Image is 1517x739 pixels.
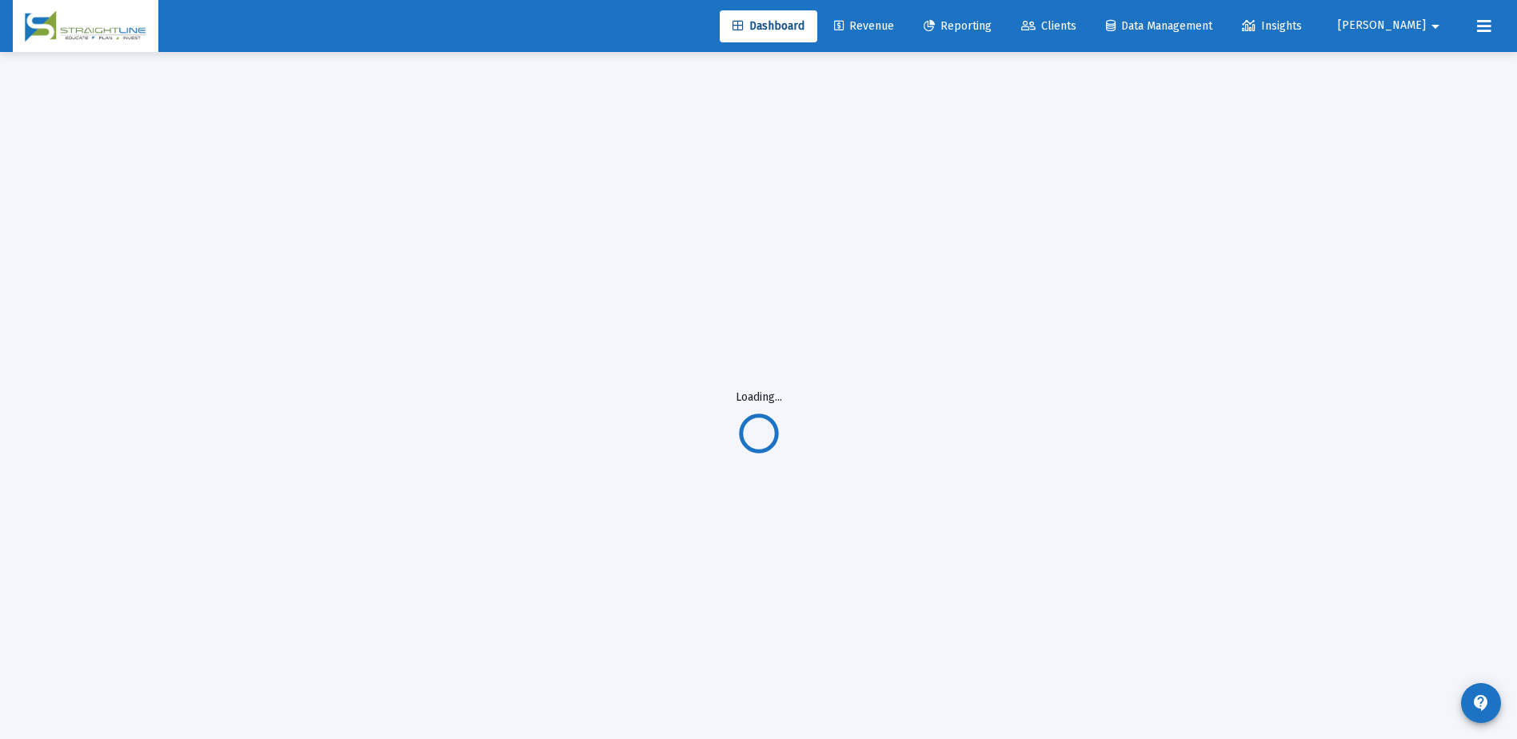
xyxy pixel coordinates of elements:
[911,10,1004,42] a: Reporting
[1338,19,1426,33] span: [PERSON_NAME]
[924,19,992,33] span: Reporting
[25,10,146,42] img: Dashboard
[1319,10,1464,42] button: [PERSON_NAME]
[1229,10,1315,42] a: Insights
[1242,19,1302,33] span: Insights
[821,10,907,42] a: Revenue
[1426,10,1445,42] mat-icon: arrow_drop_down
[1021,19,1076,33] span: Clients
[834,19,894,33] span: Revenue
[1471,693,1491,713] mat-icon: contact_support
[1008,10,1089,42] a: Clients
[1106,19,1212,33] span: Data Management
[720,10,817,42] a: Dashboard
[1093,10,1225,42] a: Data Management
[733,19,804,33] span: Dashboard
